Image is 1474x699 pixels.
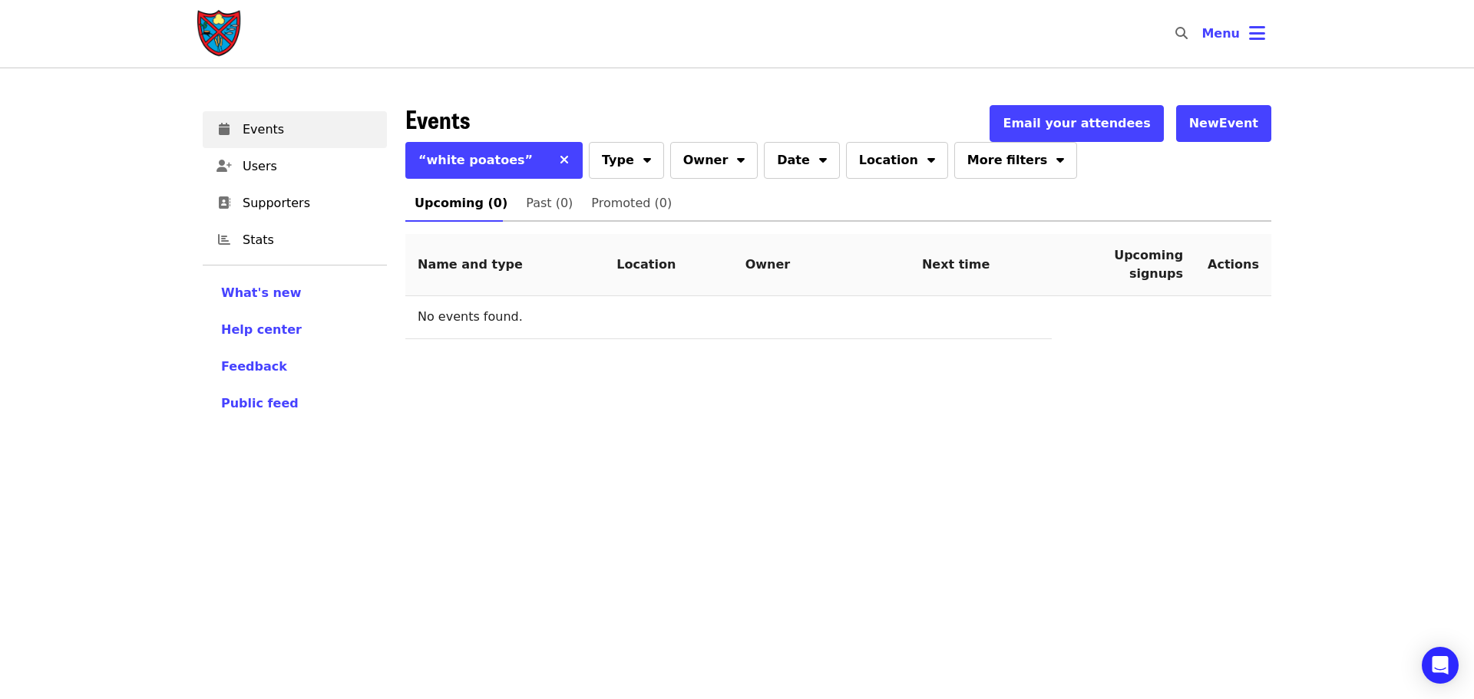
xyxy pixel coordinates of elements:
[1175,26,1188,41] i: search icon
[602,151,634,170] span: Type
[777,151,810,170] span: Date
[589,142,664,179] button: Type
[243,157,375,176] span: Users
[526,193,573,214] span: Past (0)
[846,142,948,179] button: Location
[221,284,368,302] a: What's new
[733,234,910,296] th: Owner
[927,150,935,165] i: sort-down icon
[990,105,1163,142] button: Email your attendees
[643,150,651,165] i: sort-down icon
[415,193,507,214] span: Upcoming (0)
[203,222,387,259] a: Stats
[967,151,1047,170] span: More filters
[591,193,672,214] span: Promoted (0)
[203,111,387,148] a: Events
[764,142,840,179] button: Date
[1249,22,1265,45] i: bars icon
[819,150,827,165] i: sort-down icon
[243,194,375,213] span: Supporters
[243,231,375,249] span: Stats
[405,101,470,137] span: Events
[197,9,243,58] img: Society of St. Andrew - Home
[221,358,287,376] button: Feedback
[1195,234,1271,296] th: Actions
[203,185,387,222] a: Supporters
[670,142,758,179] button: Owner
[203,148,387,185] a: Users
[405,234,604,296] th: Name and type
[221,394,368,413] a: Public feed
[1201,26,1240,41] span: Menu
[405,142,546,179] button: “white poatoes”
[1189,15,1277,52] button: Toggle account menu
[954,142,1077,179] button: More filters
[859,151,918,170] span: Location
[582,185,681,222] a: Promoted (0)
[221,321,368,339] a: Help center
[683,151,729,170] span: Owner
[405,296,1052,339] td: No events found.
[216,159,232,173] i: user-plus icon
[405,185,517,222] a: Upcoming (0)
[517,185,582,222] a: Past (0)
[1197,15,1209,52] input: Search
[218,196,230,210] i: address-book icon
[218,232,230,247] i: chart-bar icon
[560,153,569,167] i: times icon
[910,234,1052,296] th: Next time
[221,322,302,337] span: Help center
[604,234,732,296] th: Location
[221,396,299,410] span: Public feed
[243,120,375,139] span: Events
[221,285,302,300] span: What's new
[737,150,745,165] i: sort-down icon
[1114,248,1183,281] span: Upcoming signups
[1176,105,1271,142] button: NewEvent
[1422,647,1459,684] div: Open Intercom Messenger
[1056,150,1064,165] i: sort-down icon
[219,122,230,137] i: calendar icon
